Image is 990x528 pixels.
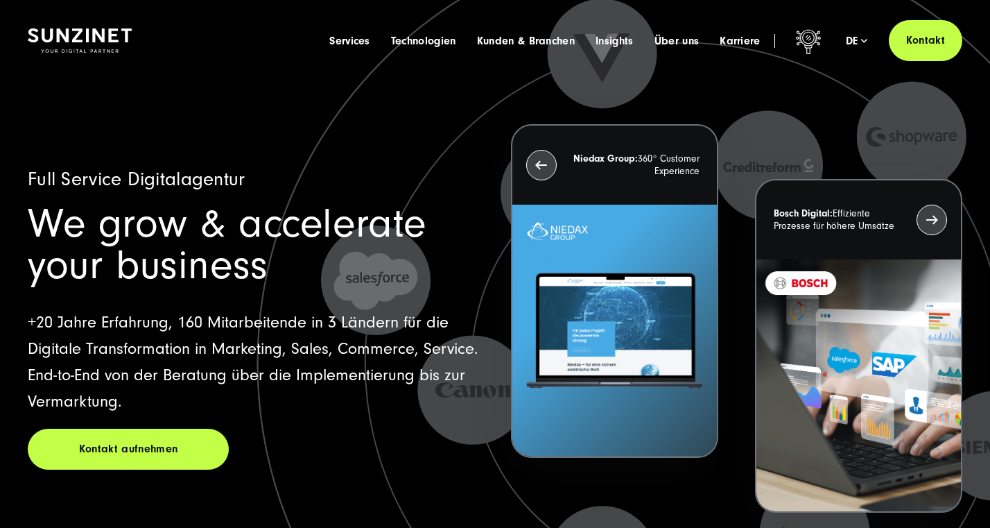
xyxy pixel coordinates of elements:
button: Niedax Group:360° Customer Experience Letztes Projekt von Niedax. Ein Laptop auf dem die Niedax W... [511,124,718,458]
img: BOSCH - Kundeprojekt - Digital Transformation Agentur SUNZINET [756,259,961,511]
a: Kontakt [889,20,962,61]
a: Karriere [720,34,761,48]
h1: We grow & accelerate your business [28,203,479,287]
div: de [846,34,868,48]
a: Kontakt aufnehmen [28,429,229,470]
button: Bosch Digital:Effiziente Prozesse für höhere Umsätze BOSCH - Kundeprojekt - Digital Transformatio... [755,179,962,513]
p: 360° Customer Experience [564,153,700,178]
span: Full Service Digitalagentur [28,169,245,190]
a: Über uns [654,34,700,48]
p: Effiziente Prozesse für höhere Umsätze [774,207,909,232]
a: Technologien [391,34,456,48]
strong: Bosch Digital: [774,208,833,219]
p: +20 Jahre Erfahrung, 160 Mitarbeitende in 3 Ländern für die Digitale Transformation in Marketing,... [28,309,479,415]
a: Insights [596,34,634,48]
a: Services [329,34,370,48]
img: SUNZINET Full Service Digital Agentur [28,28,132,53]
img: Letztes Projekt von Niedax. Ein Laptop auf dem die Niedax Website geöffnet ist, auf blauem Hinter... [512,205,717,457]
a: Kunden & Branchen [477,34,575,48]
strong: Niedax Group: [573,153,638,164]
